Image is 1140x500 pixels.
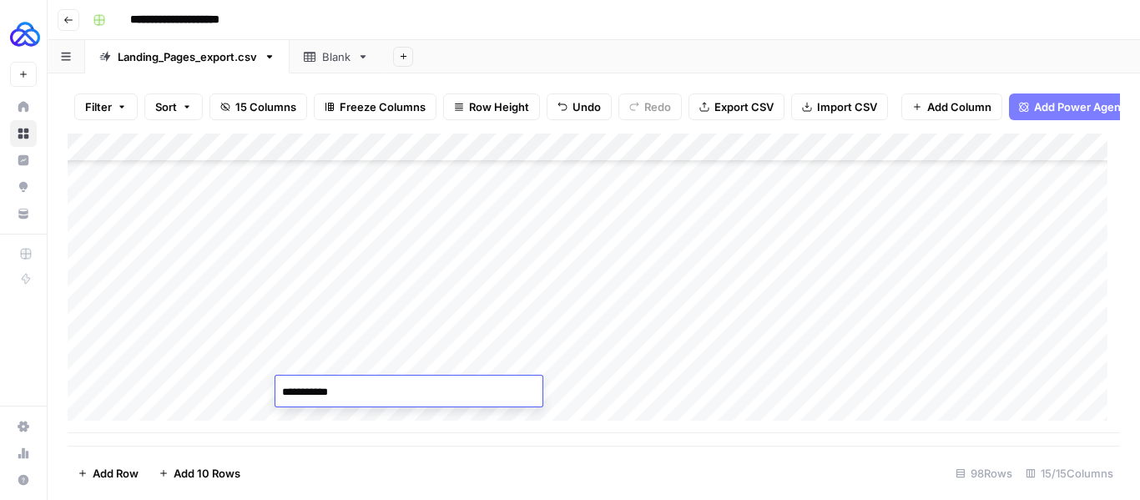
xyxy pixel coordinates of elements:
button: Undo [547,93,612,120]
button: Help + Support [10,467,37,493]
button: Sort [144,93,203,120]
a: Insights [10,147,37,174]
span: Redo [644,98,671,115]
a: Usage [10,440,37,467]
div: 15/15 Columns [1019,460,1120,487]
a: Home [10,93,37,120]
button: Add 10 Rows [149,460,250,487]
button: Add Column [901,93,1002,120]
button: Row Height [443,93,540,120]
span: 15 Columns [235,98,296,115]
button: Redo [618,93,682,120]
div: Blank [322,48,351,65]
a: Opportunities [10,174,37,200]
div: Landing_Pages_export.csv [118,48,257,65]
button: Add Row [68,460,149,487]
a: Settings [10,413,37,440]
button: Workspace: AUQ [10,13,37,55]
button: Import CSV [791,93,888,120]
span: Add Row [93,465,139,482]
button: Export CSV [689,93,784,120]
a: Blank [290,40,383,73]
span: Freeze Columns [340,98,426,115]
span: Sort [155,98,177,115]
button: 15 Columns [209,93,307,120]
a: Browse [10,120,37,147]
img: AUQ Logo [10,19,40,49]
span: Undo [573,98,601,115]
button: Filter [74,93,138,120]
span: Row Height [469,98,529,115]
a: Your Data [10,200,37,227]
span: Add Column [927,98,991,115]
span: Add Power Agent [1034,98,1125,115]
span: Import CSV [817,98,877,115]
span: Add 10 Rows [174,465,240,482]
span: Export CSV [714,98,774,115]
button: Add Power Agent [1009,93,1135,120]
button: Freeze Columns [314,93,436,120]
div: 98 Rows [949,460,1019,487]
a: Landing_Pages_export.csv [85,40,290,73]
span: Filter [85,98,112,115]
